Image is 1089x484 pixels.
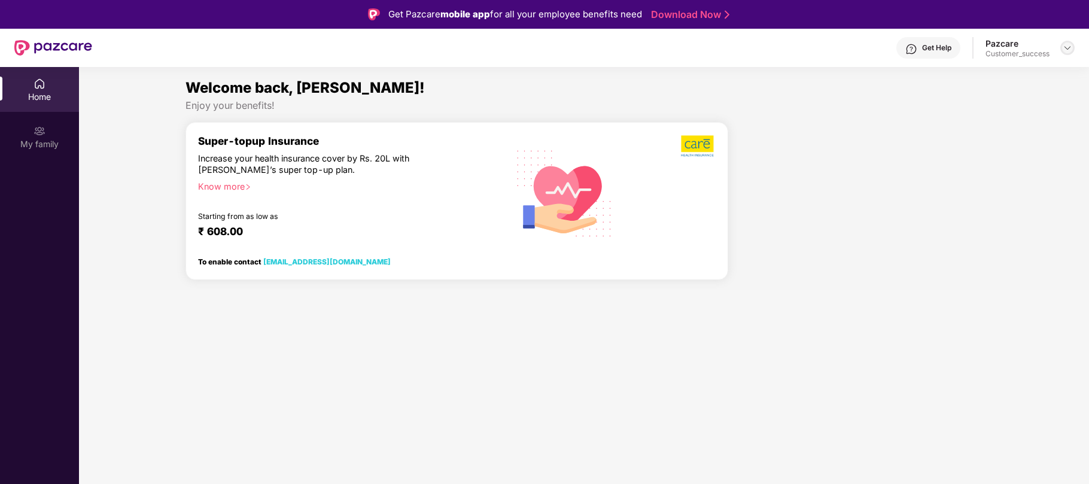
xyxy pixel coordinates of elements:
div: Customer_success [985,49,1050,59]
a: [EMAIL_ADDRESS][DOMAIN_NAME] [263,257,391,266]
strong: mobile app [440,8,490,20]
img: b5dec4f62d2307b9de63beb79f102df3.png [681,135,715,157]
div: Starting from as low as [198,212,449,220]
div: Enjoy your benefits! [185,99,983,112]
span: Welcome back, [PERSON_NAME]! [185,79,425,96]
img: svg+xml;base64,PHN2ZyB4bWxucz0iaHR0cDovL3d3dy53My5vcmcvMjAwMC9zdmciIHhtbG5zOnhsaW5rPSJodHRwOi8vd3... [507,135,622,251]
span: right [245,184,251,190]
a: Download Now [651,8,726,21]
img: svg+xml;base64,PHN2ZyBpZD0iRHJvcGRvd24tMzJ4MzIiIHhtbG5zPSJodHRwOi8vd3d3LnczLm9yZy8yMDAwL3N2ZyIgd2... [1063,43,1072,53]
img: svg+xml;base64,PHN2ZyBpZD0iSG9tZSIgeG1sbnM9Imh0dHA6Ly93d3cudzMub3JnLzIwMDAvc3ZnIiB3aWR0aD0iMjAiIG... [34,78,45,90]
div: Increase your health insurance cover by Rs. 20L with [PERSON_NAME]’s super top-up plan. [198,153,448,175]
img: Logo [368,8,380,20]
div: Know more [198,181,493,189]
div: Pazcare [985,38,1050,49]
img: Stroke [725,8,729,21]
div: To enable contact [198,257,391,266]
div: ₹ 608.00 [198,225,488,239]
img: svg+xml;base64,PHN2ZyBpZD0iSGVscC0zMngzMiIgeG1sbnM9Imh0dHA6Ly93d3cudzMub3JnLzIwMDAvc3ZnIiB3aWR0aD... [905,43,917,55]
div: Super-topup Insurance [198,135,500,147]
div: Get Help [922,43,951,53]
img: New Pazcare Logo [14,40,92,56]
div: Get Pazcare for all your employee benefits need [388,7,642,22]
img: svg+xml;base64,PHN2ZyB3aWR0aD0iMjAiIGhlaWdodD0iMjAiIHZpZXdCb3g9IjAgMCAyMCAyMCIgZmlsbD0ibm9uZSIgeG... [34,125,45,137]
